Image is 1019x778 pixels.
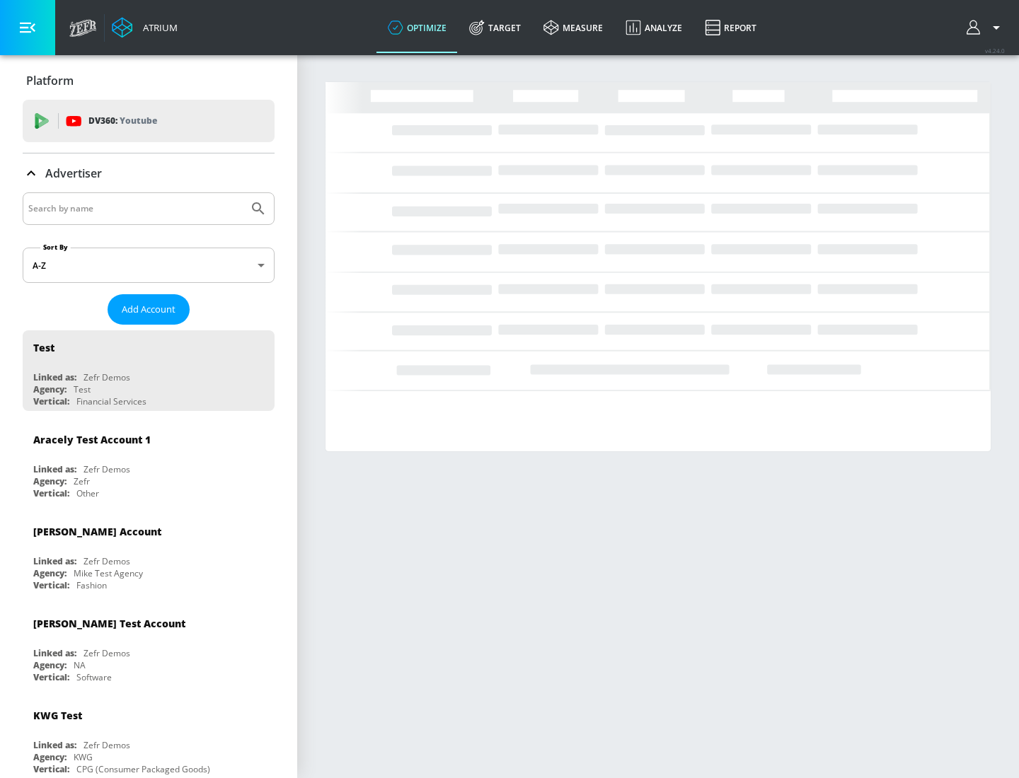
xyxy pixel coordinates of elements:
div: A-Z [23,248,275,283]
div: Agency: [33,751,67,763]
div: [PERSON_NAME] AccountLinked as:Zefr DemosAgency:Mike Test AgencyVertical:Fashion [23,514,275,595]
div: Test [74,383,91,395]
a: measure [532,2,614,53]
div: Vertical: [33,395,69,407]
a: Report [693,2,768,53]
div: Agency: [33,659,67,671]
div: Zefr Demos [84,463,130,475]
div: Linked as: [33,371,76,383]
div: NA [74,659,86,671]
div: Agency: [33,567,67,579]
div: CPG (Consumer Packaged Goods) [76,763,210,775]
div: Vertical: [33,763,69,775]
div: Zefr Demos [84,371,130,383]
a: optimize [376,2,458,53]
div: Mike Test Agency [74,567,143,579]
span: v 4.24.0 [985,47,1005,54]
div: Atrium [137,21,178,34]
p: Advertiser [45,166,102,181]
div: Zefr [74,475,90,487]
div: TestLinked as:Zefr DemosAgency:TestVertical:Financial Services [23,330,275,411]
div: Financial Services [76,395,146,407]
button: Add Account [108,294,190,325]
div: Other [76,487,99,499]
div: Advertiser [23,153,275,193]
p: DV360: [88,113,157,129]
p: Youtube [120,113,157,128]
div: [PERSON_NAME] Test AccountLinked as:Zefr DemosAgency:NAVertical:Software [23,606,275,687]
a: Analyze [614,2,693,53]
div: Agency: [33,475,67,487]
div: Agency: [33,383,67,395]
span: Add Account [122,301,175,318]
div: Linked as: [33,555,76,567]
div: KWG Test [33,709,82,722]
div: Aracely Test Account 1 [33,433,151,446]
label: Sort By [40,243,71,252]
div: Vertical: [33,579,69,591]
div: Linked as: [33,739,76,751]
div: DV360: Youtube [23,100,275,142]
div: [PERSON_NAME] Account [33,525,161,538]
input: Search by name [28,199,243,218]
p: Platform [26,73,74,88]
div: Zefr Demos [84,739,130,751]
div: Aracely Test Account 1Linked as:Zefr DemosAgency:ZefrVertical:Other [23,422,275,503]
div: Software [76,671,112,683]
a: Atrium [112,17,178,38]
div: Test [33,341,54,354]
a: Target [458,2,532,53]
div: Platform [23,61,275,100]
div: Vertical: [33,487,69,499]
div: Linked as: [33,647,76,659]
div: Zefr Demos [84,555,130,567]
div: Fashion [76,579,107,591]
div: Vertical: [33,671,69,683]
div: [PERSON_NAME] Test Account [33,617,185,630]
div: KWG [74,751,93,763]
div: Linked as: [33,463,76,475]
div: Zefr Demos [84,647,130,659]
